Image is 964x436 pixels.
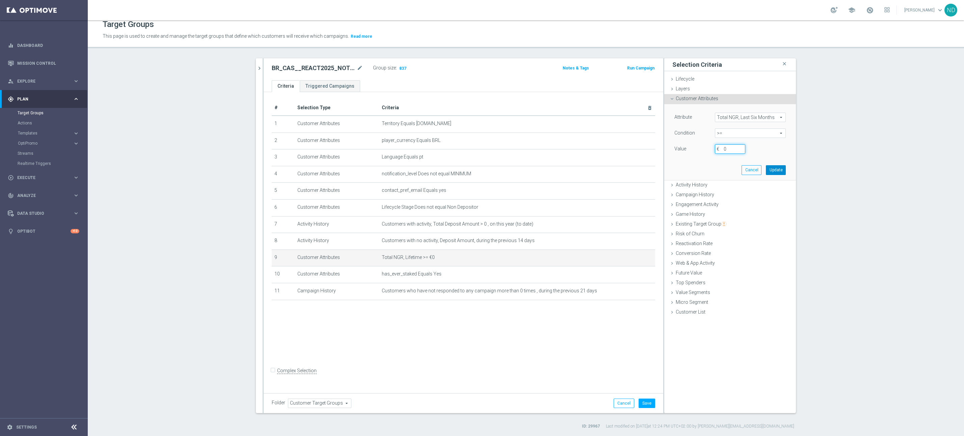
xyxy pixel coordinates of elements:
div: track_changes Analyze keyboard_arrow_right [7,193,80,198]
div: Analyze [8,193,73,199]
button: person_search Explore keyboard_arrow_right [7,79,80,84]
span: Customer Attributes [676,96,718,101]
td: Customer Attributes [295,183,379,200]
div: Actions [18,118,87,128]
i: settings [7,424,13,430]
button: Notes & Tags [562,64,590,72]
span: Layers [676,86,690,91]
i: equalizer [8,42,14,49]
div: Templates [18,131,73,135]
button: equalizer Dashboard [7,43,80,48]
i: close [781,59,788,68]
button: chevron_right [256,58,263,78]
div: Optibot [8,222,79,240]
a: Target Groups [18,110,70,116]
a: Settings [16,425,37,429]
td: 8 [272,233,295,250]
button: Cancel [742,165,761,175]
div: OptiPromo [18,141,73,145]
td: 10 [272,266,295,283]
td: Activity History [295,233,379,250]
div: Target Groups [18,108,87,118]
a: Criteria [272,80,300,92]
button: Read more [350,33,373,40]
span: Existing Target Group [676,221,726,227]
span: 837 [399,66,407,72]
td: Customer Attributes [295,250,379,266]
label: : [396,65,397,71]
i: person_search [8,78,14,84]
span: Language Equals pt [382,154,423,160]
i: play_circle_outline [8,175,14,181]
span: Customers with activity, Total Deposit Amount > 0 , on this year (to date) [382,221,533,227]
a: Mission Control [17,54,79,72]
span: Top Spenders [676,280,705,285]
div: Data Studio [8,210,73,216]
span: Lifecycle Stage Does not equal Non Depositor [382,204,478,210]
span: Customers with no activity, Deposit Amount, during the previous 14 days [382,238,535,243]
span: This page is used to create and manage the target groups that define which customers will receive... [103,33,349,39]
span: Lifecycle [676,76,694,82]
i: track_changes [8,193,14,199]
button: lightbulb Optibot +10 [7,229,80,234]
td: Activity History [295,216,379,233]
div: Data Studio keyboard_arrow_right [7,211,80,216]
div: OptiPromo [18,138,87,148]
label: Last modified on [DATE] at 12:24 PM UTC+02:00 by [PERSON_NAME][EMAIL_ADDRESS][DOMAIN_NAME] [606,424,794,429]
span: Campaign History [676,192,714,197]
i: keyboard_arrow_right [73,192,79,199]
div: ND [944,4,957,17]
div: Templates [18,128,87,138]
td: 9 [272,250,295,266]
button: gps_fixed Plan keyboard_arrow_right [7,96,80,102]
div: +10 [71,229,79,233]
button: Mission Control [7,61,80,66]
td: Customer Attributes [295,116,379,133]
td: 5 [272,183,295,200]
span: Future Value [676,270,702,275]
span: Customers who have not responded to any campaign more than 0 times , during the previous 21 days [382,288,597,294]
button: Templates keyboard_arrow_right [18,130,80,136]
span: Total NGR, Lifetime >= €0 [382,255,435,260]
span: Criteria [382,105,399,110]
lable: Condition [674,130,695,136]
button: Cancel [614,399,634,408]
td: 7 [272,216,295,233]
h1: Target Groups [103,20,154,29]
a: Optibot [17,222,71,240]
span: has_ever_staked Equals Yes [382,271,441,277]
div: Dashboard [8,36,79,54]
span: Customer List [676,309,705,315]
i: gps_fixed [8,96,14,102]
div: Realtime Triggers [18,158,87,169]
button: Update [766,165,786,175]
div: Streams [18,148,87,158]
a: Streams [18,151,70,156]
div: Explore [8,78,73,84]
td: Customer Attributes [295,133,379,149]
i: chevron_right [256,65,263,71]
span: Analyze [17,194,73,198]
span: Execute [17,176,73,180]
button: play_circle_outline Execute keyboard_arrow_right [7,175,80,180]
i: keyboard_arrow_right [73,78,79,84]
i: keyboard_arrow_right [73,174,79,181]
button: Run Campaign [626,64,655,72]
button: Save [639,399,655,408]
span: Web & App Activity [676,260,715,266]
a: Realtime Triggers [18,161,70,166]
td: 1 [272,116,295,133]
span: Territory Equals [DOMAIN_NAME] [382,121,451,126]
label: ID: 29967 [582,424,600,429]
td: Campaign History [295,283,379,300]
td: 6 [272,199,295,216]
span: Game History [676,211,705,217]
label: Complex Selection [277,368,317,374]
span: Conversion Rate [676,251,711,256]
span: Templates [18,131,66,135]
